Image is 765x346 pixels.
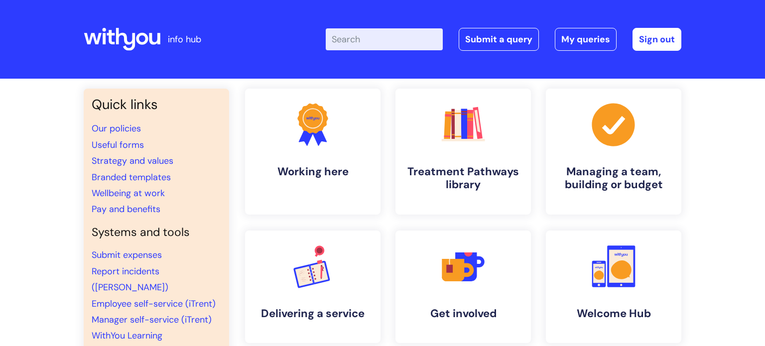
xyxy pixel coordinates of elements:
a: Sign out [633,28,681,51]
a: Branded templates [92,171,171,183]
h4: Systems and tools [92,226,221,239]
h4: Welcome Hub [554,307,673,320]
h4: Get involved [403,307,523,320]
a: Submit a query [459,28,539,51]
h4: Managing a team, building or budget [554,165,673,192]
h3: Quick links [92,97,221,113]
p: info hub [168,31,201,47]
a: Manager self-service (iTrent) [92,314,212,326]
a: Employee self-service (iTrent) [92,298,216,310]
a: Working here [245,89,381,215]
div: | - [326,28,681,51]
a: Report incidents ([PERSON_NAME]) [92,265,168,293]
a: WithYou Learning [92,330,162,342]
a: Get involved [395,231,531,343]
a: Strategy and values [92,155,173,167]
a: Delivering a service [245,231,381,343]
a: Wellbeing at work [92,187,165,199]
a: Treatment Pathways library [395,89,531,215]
h4: Delivering a service [253,307,373,320]
input: Search [326,28,443,50]
a: My queries [555,28,617,51]
a: Pay and benefits [92,203,160,215]
a: Submit expenses [92,249,162,261]
h4: Treatment Pathways library [403,165,523,192]
a: Our policies [92,122,141,134]
a: Managing a team, building or budget [546,89,681,215]
a: Welcome Hub [546,231,681,343]
h4: Working here [253,165,373,178]
a: Useful forms [92,139,144,151]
